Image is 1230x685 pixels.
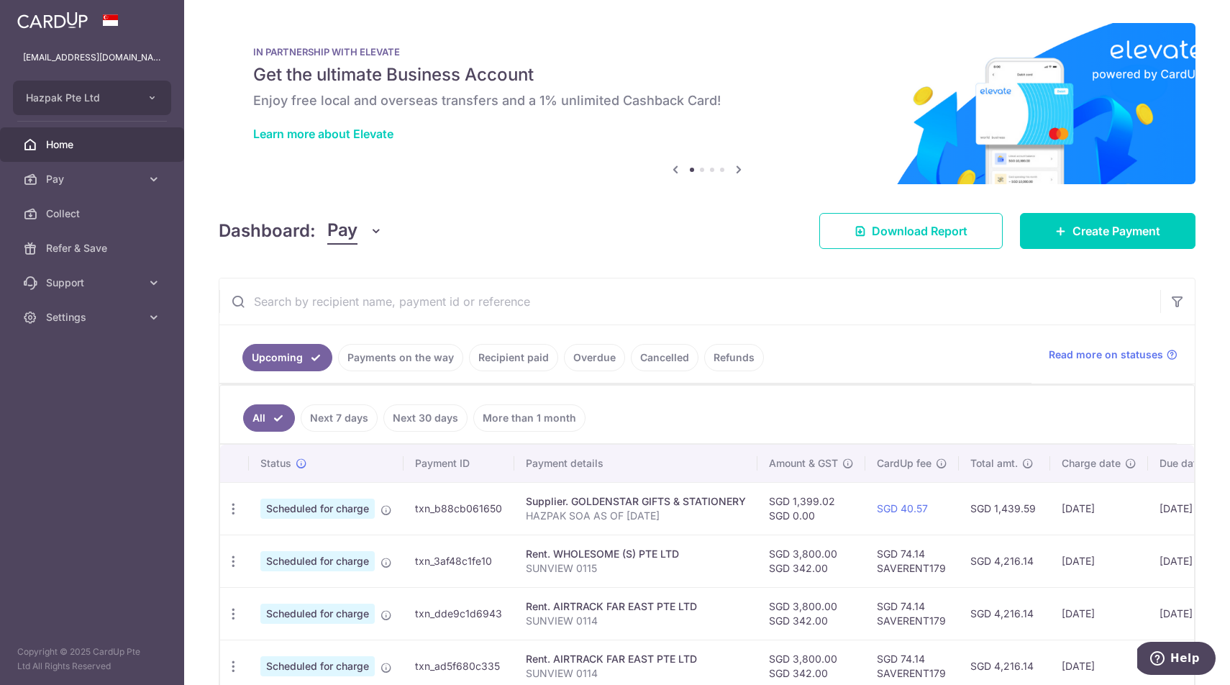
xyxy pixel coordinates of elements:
[526,509,746,523] p: HAZPAK SOA AS OF [DATE]
[1050,482,1148,535] td: [DATE]
[219,218,316,244] h4: Dashboard:
[260,604,375,624] span: Scheduled for charge
[242,344,332,371] a: Upcoming
[959,587,1050,640] td: SGD 4,216.14
[219,278,1160,325] input: Search by recipient name, payment id or reference
[526,599,746,614] div: Rent. AIRTRACK FAR EAST PTE LTD
[253,92,1161,109] h6: Enjoy free local and overseas transfers and a 1% unlimited Cashback Card!
[1050,587,1148,640] td: [DATE]
[469,344,558,371] a: Recipient paid
[526,666,746,681] p: SUNVIEW 0114
[26,91,132,105] span: Hazpak Pte Ltd
[526,652,746,666] div: Rent. AIRTRACK FAR EAST PTE LTD
[865,535,959,587] td: SGD 74.14 SAVERENT179
[1049,348,1177,362] a: Read more on statuses
[17,12,88,29] img: CardUp
[526,614,746,628] p: SUNVIEW 0114
[877,456,931,471] span: CardUp fee
[404,587,514,640] td: txn_dde9c1d6943
[46,172,141,186] span: Pay
[1160,456,1203,471] span: Due date
[1050,535,1148,587] td: [DATE]
[526,494,746,509] div: Supplier. GOLDENSTAR GIFTS & STATIONERY
[704,344,764,371] a: Refunds
[260,656,375,676] span: Scheduled for charge
[260,499,375,519] span: Scheduled for charge
[327,217,383,245] button: Pay
[253,46,1161,58] p: IN PARTNERSHIP WITH ELEVATE
[865,587,959,640] td: SGD 74.14 SAVERENT179
[243,404,295,432] a: All
[46,276,141,290] span: Support
[327,217,357,245] span: Pay
[338,344,463,371] a: Payments on the way
[514,445,757,482] th: Payment details
[970,456,1018,471] span: Total amt.
[757,482,865,535] td: SGD 1,399.02 SGD 0.00
[46,241,141,255] span: Refer & Save
[631,344,698,371] a: Cancelled
[404,482,514,535] td: txn_b88cb061650
[1049,348,1163,362] span: Read more on statuses
[757,535,865,587] td: SGD 3,800.00 SGD 342.00
[769,456,838,471] span: Amount & GST
[404,535,514,587] td: txn_3af48c1fe10
[1072,222,1160,240] span: Create Payment
[23,50,161,65] p: [EMAIL_ADDRESS][DOMAIN_NAME]
[253,63,1161,86] h5: Get the ultimate Business Account
[404,445,514,482] th: Payment ID
[13,81,171,115] button: Hazpak Pte Ltd
[1148,535,1230,587] td: [DATE]
[959,535,1050,587] td: SGD 4,216.14
[46,207,141,221] span: Collect
[526,561,746,576] p: SUNVIEW 0115
[260,456,291,471] span: Status
[877,502,928,514] a: SGD 40.57
[1020,213,1195,249] a: Create Payment
[526,547,746,561] div: Rent. WHOLESOME (S) PTE LTD
[1148,587,1230,640] td: [DATE]
[1148,482,1230,535] td: [DATE]
[260,551,375,571] span: Scheduled for charge
[46,137,141,152] span: Home
[1137,642,1216,678] iframe: Opens a widget where you can find more information
[1062,456,1121,471] span: Charge date
[253,127,393,141] a: Learn more about Elevate
[219,23,1195,184] img: Renovation banner
[564,344,625,371] a: Overdue
[383,404,468,432] a: Next 30 days
[819,213,1003,249] a: Download Report
[959,482,1050,535] td: SGD 1,439.59
[46,310,141,325] span: Settings
[757,587,865,640] td: SGD 3,800.00 SGD 342.00
[473,404,586,432] a: More than 1 month
[301,404,378,432] a: Next 7 days
[872,222,967,240] span: Download Report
